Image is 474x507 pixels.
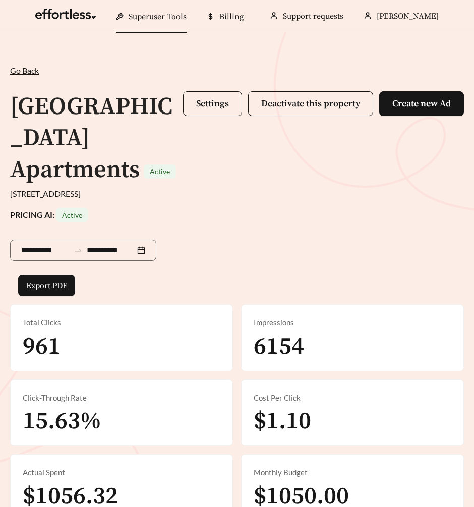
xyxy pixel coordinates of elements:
span: Deactivate this property [261,98,360,109]
span: Superuser Tools [129,12,187,22]
span: $1.10 [254,406,311,436]
span: Billing [219,12,244,22]
button: Create new Ad [379,91,464,116]
div: Actual Spent [23,467,220,478]
span: 6154 [254,331,304,362]
strong: PRICING AI: [10,210,88,219]
div: Impressions [254,317,451,328]
span: 15.63% [23,406,101,436]
a: Support requests [283,11,343,21]
div: Total Clicks [23,317,220,328]
button: Deactivate this property [248,91,373,116]
span: Active [150,167,170,176]
span: Active [62,211,82,219]
span: Settings [196,98,229,109]
span: [PERSON_NAME] [377,11,439,21]
div: Monthly Budget [254,467,451,478]
span: to [74,246,83,255]
span: swap-right [74,246,83,255]
div: Cost Per Click [254,392,451,404]
span: Go Back [10,66,39,75]
h1: [GEOGRAPHIC_DATA] Apartments [10,92,172,185]
div: [STREET_ADDRESS] [10,188,464,200]
span: Export PDF [26,279,67,292]
button: Export PDF [18,275,75,296]
button: Settings [183,91,242,116]
span: 961 [23,331,61,362]
span: Create new Ad [392,98,451,109]
div: Click-Through Rate [23,392,220,404]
